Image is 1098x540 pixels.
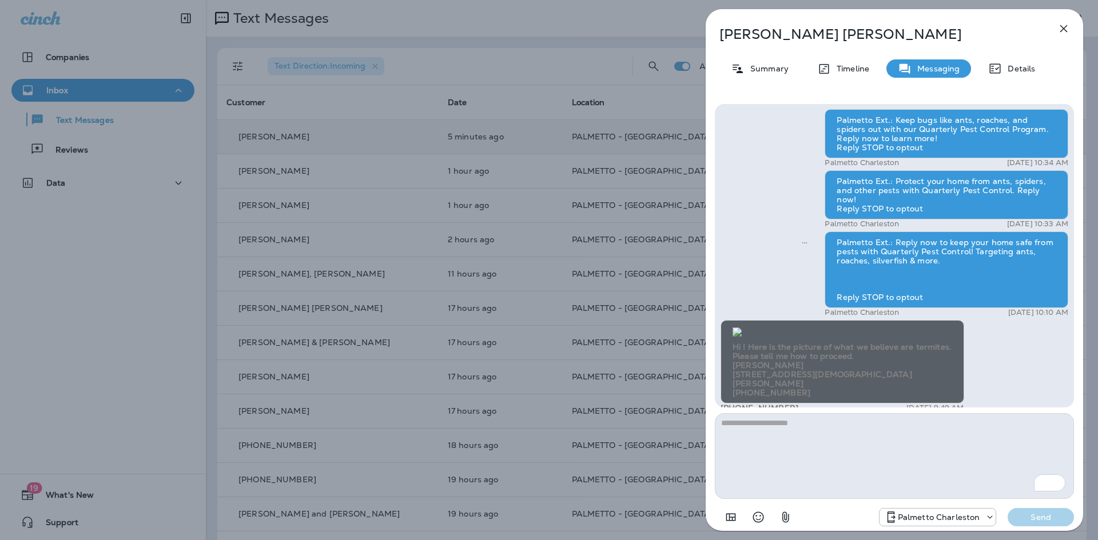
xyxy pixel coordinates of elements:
p: [DATE] 10:34 AM [1007,158,1068,167]
p: Timeline [831,64,869,73]
p: [DATE] 9:49 AM [906,403,964,413]
p: Palmetto Charleston [825,219,899,229]
button: Select an emoji [747,506,770,529]
p: [DATE] 10:33 AM [1007,219,1068,229]
div: Palmetto Ext.: Keep bugs like ants, roaches, and spiders out with our Quarterly Pest Control Prog... [825,109,1068,158]
p: Palmetto Charleston [825,158,899,167]
p: Palmetto Charleston [898,513,980,522]
p: Messaging [912,64,960,73]
p: Palmetto Charleston [825,308,899,317]
p: [DATE] 10:10 AM [1008,308,1068,317]
img: twilio-download [733,327,742,337]
textarea: To enrich screen reader interactions, please activate Accessibility in Grammarly extension settings [715,413,1074,499]
p: [PERSON_NAME] [PERSON_NAME] [719,26,1032,42]
span: Hi ! Here is the picture of what we believe are termites. Please tell me how to proceed. [PERSON_... [733,342,952,398]
button: Add in a premade template [719,506,742,529]
div: +1 (843) 277-8322 [880,510,996,524]
div: Palmetto Ext.: Protect your home from ants, spiders, and other pests with Quarterly Pest Control.... [825,170,1068,219]
div: Palmetto Ext.: Reply now to keep your home safe from pests with Quarterly Pest Control! Targeting... [825,231,1068,308]
span: Sent [802,237,807,247]
p: Details [1002,64,1035,73]
p: Summary [745,64,789,73]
